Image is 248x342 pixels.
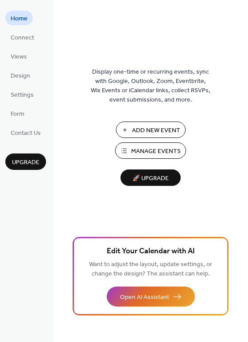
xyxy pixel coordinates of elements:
span: Add New Event [132,126,180,135]
button: 🚀 Upgrade [120,169,181,186]
button: Manage Events [115,142,186,159]
span: Views [11,52,27,62]
span: 🚀 Upgrade [126,173,175,185]
a: Home [5,11,33,25]
span: Settings [11,90,34,100]
a: Contact Us [5,125,46,140]
a: Design [5,68,35,83]
span: Manage Events [131,147,181,156]
span: Want to adjust the layout, update settings, or change the design? The assistant can help. [89,259,212,280]
span: Upgrade [12,158,39,167]
a: Views [5,49,32,63]
button: Add New Event [116,122,186,138]
span: Display one-time or recurring events, sync with Google, Outlook, Zoom, Eventbrite, Wix Events or ... [91,67,210,105]
a: Form [5,106,30,121]
span: Home [11,14,27,24]
button: Upgrade [5,153,46,170]
span: Design [11,71,30,81]
span: Edit Your Calendar with AI [107,245,195,258]
span: Form [11,110,24,119]
span: Contact Us [11,129,41,138]
a: Connect [5,30,39,44]
button: Open AI Assistant [107,287,195,307]
span: Connect [11,33,34,43]
a: Settings [5,87,39,102]
span: Open AI Assistant [120,293,169,302]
